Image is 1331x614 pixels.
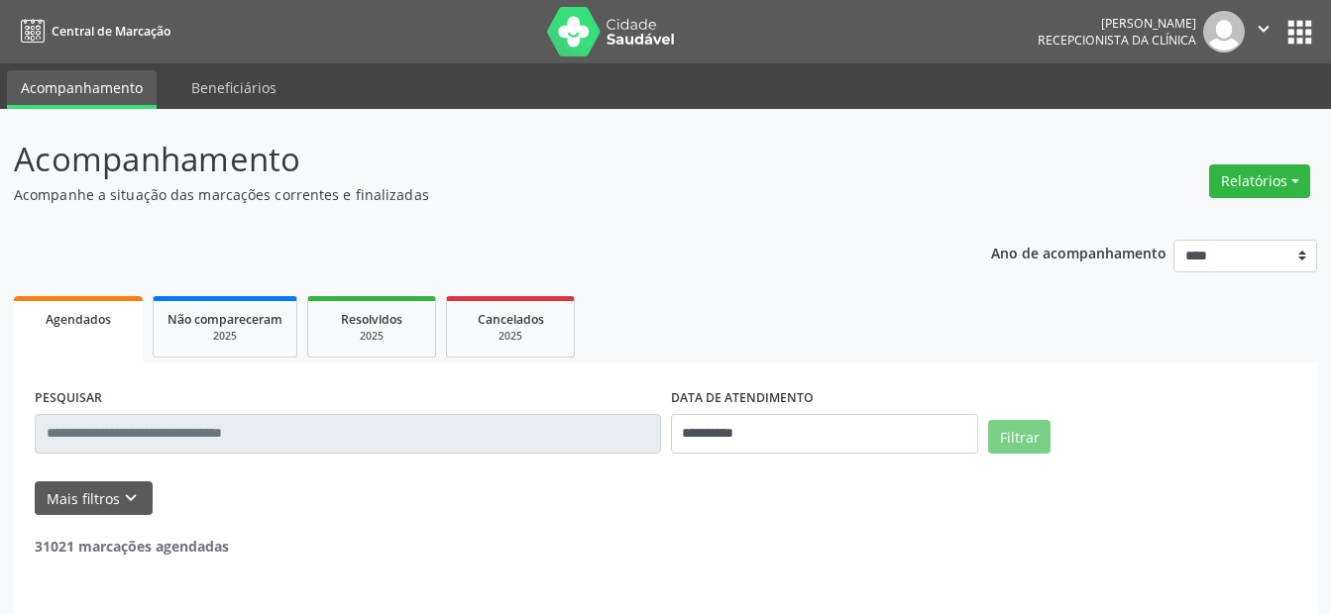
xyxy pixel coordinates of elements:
[35,537,229,556] strong: 31021 marcações agendadas
[1282,15,1317,50] button: apps
[14,15,170,48] a: Central de Marcação
[461,329,560,344] div: 2025
[14,184,927,205] p: Acompanhe a situação das marcações correntes e finalizadas
[167,329,282,344] div: 2025
[120,487,142,509] i: keyboard_arrow_down
[35,383,102,414] label: PESQUISAR
[671,383,814,414] label: DATA DE ATENDIMENTO
[14,135,927,184] p: Acompanhamento
[167,311,282,328] span: Não compareceram
[1203,11,1245,52] img: img
[46,311,111,328] span: Agendados
[1245,11,1282,52] button: 
[991,240,1166,264] p: Ano de acompanhamento
[52,23,170,40] span: Central de Marcação
[1209,164,1310,198] button: Relatórios
[478,311,544,328] span: Cancelados
[988,420,1051,454] button: Filtrar
[7,70,157,109] a: Acompanhamento
[1038,15,1196,32] div: [PERSON_NAME]
[177,70,290,105] a: Beneficiários
[1038,32,1196,49] span: Recepcionista da clínica
[322,329,421,344] div: 2025
[341,311,402,328] span: Resolvidos
[35,481,153,516] button: Mais filtroskeyboard_arrow_down
[1253,18,1275,40] i: 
